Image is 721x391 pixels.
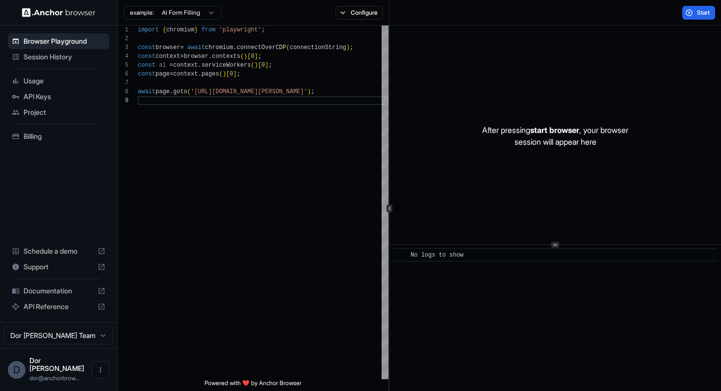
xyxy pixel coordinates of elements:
[530,125,579,135] span: start browser
[173,88,187,95] span: goto
[8,259,109,275] div: Support
[8,89,109,104] div: API Keys
[8,299,109,314] div: API Reference
[130,9,154,17] span: example:
[29,356,84,372] span: Dor Dankner
[173,62,198,69] span: context
[682,6,715,20] button: Start
[350,44,353,51] span: ;
[8,49,109,65] div: Session History
[8,243,109,259] div: Schedule a demo
[8,73,109,89] div: Usage
[118,87,129,96] div: 8
[118,26,129,34] div: 1
[255,53,258,60] span: ]
[118,34,129,43] div: 2
[166,26,195,33] span: chromium
[8,129,109,144] div: Billing
[184,53,208,60] span: browser
[138,26,159,33] span: import
[697,9,711,17] span: Start
[191,88,308,95] span: '[URL][DOMAIN_NAME][PERSON_NAME]'
[8,283,109,299] div: Documentation
[219,71,223,78] span: (
[244,53,247,60] span: )
[205,44,233,51] span: chromium
[155,88,170,95] span: page
[482,124,628,148] p: After pressing , your browser session will appear here
[230,71,233,78] span: 0
[223,71,226,78] span: )
[187,44,205,51] span: await
[92,361,109,379] button: Open menu
[226,71,230,78] span: [
[261,26,265,33] span: ;
[118,52,129,61] div: 4
[22,8,96,17] img: Anchor Logo
[198,71,201,78] span: .
[24,302,94,312] span: API Reference
[194,26,198,33] span: }
[290,44,346,51] span: connectionString
[265,62,268,69] span: ]
[180,53,183,60] span: =
[8,361,26,379] div: D
[219,26,261,33] span: 'playwright'
[308,88,311,95] span: )
[24,36,105,46] span: Browser Playground
[8,33,109,49] div: Browser Playground
[208,53,212,60] span: .
[335,6,383,20] button: Configure
[173,71,198,78] span: context
[24,92,105,102] span: API Keys
[8,104,109,120] div: Project
[24,131,105,141] span: Billing
[251,53,254,60] span: 0
[118,96,129,105] div: 9
[233,71,236,78] span: ]
[138,62,155,69] span: const
[138,53,155,60] span: const
[202,71,219,78] span: pages
[170,71,173,78] span: =
[233,44,236,51] span: .
[286,44,290,51] span: (
[346,44,350,51] span: )
[155,53,180,60] span: context
[118,70,129,78] div: 6
[198,62,201,69] span: .
[202,26,216,33] span: from
[187,88,191,95] span: (
[205,379,302,391] span: Powered with ❤️ by Anchor Browser
[237,44,286,51] span: connectOverCDP
[118,61,129,70] div: 5
[155,44,180,51] span: browser
[212,53,240,60] span: contexts
[240,53,244,60] span: (
[118,43,129,52] div: 3
[24,76,105,86] span: Usage
[237,71,240,78] span: ;
[258,53,261,60] span: ;
[138,44,155,51] span: const
[155,71,170,78] span: page
[24,286,94,296] span: Documentation
[269,62,272,69] span: ;
[247,53,251,60] span: [
[258,62,261,69] span: [
[138,71,155,78] span: const
[311,88,314,95] span: ;
[255,62,258,69] span: )
[261,62,265,69] span: 0
[398,250,403,260] span: ​
[138,88,155,95] span: await
[24,246,94,256] span: Schedule a demo
[170,62,173,69] span: =
[118,78,129,87] div: 7
[251,62,254,69] span: (
[202,62,251,69] span: serviceWorkers
[162,26,166,33] span: {
[159,62,166,69] span: ai
[24,262,94,272] span: Support
[170,88,173,95] span: .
